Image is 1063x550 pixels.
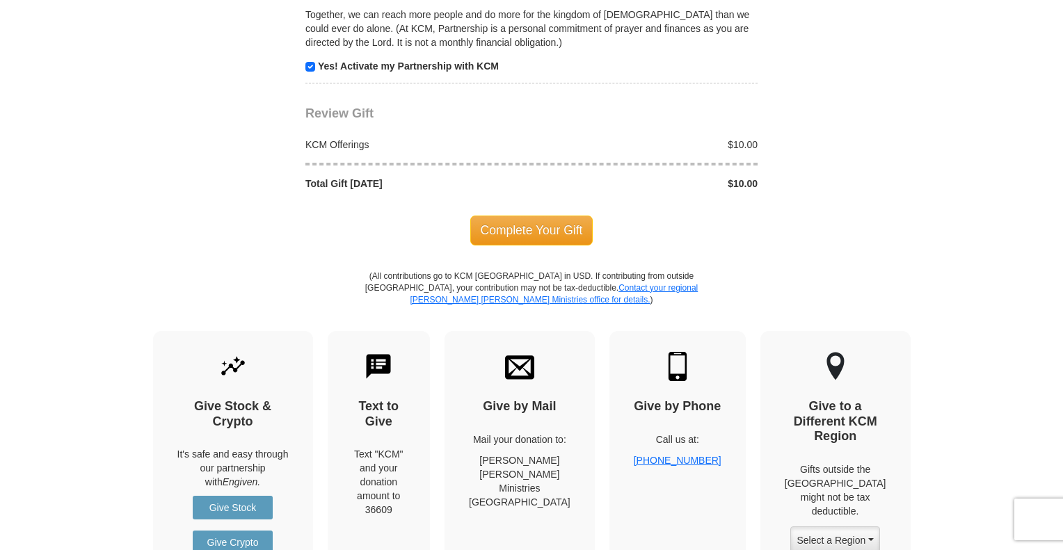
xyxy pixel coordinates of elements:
[634,455,721,466] a: [PHONE_NUMBER]
[663,352,692,381] img: mobile.svg
[364,352,393,381] img: text-to-give.svg
[223,476,260,487] i: Engiven.
[305,106,374,120] span: Review Gift
[531,177,765,191] div: $10.00
[193,496,273,519] a: Give Stock
[218,352,248,381] img: give-by-stock.svg
[785,399,886,444] h4: Give to a Different KCM Region
[634,432,721,446] p: Call us at:
[177,399,289,429] h4: Give Stock & Crypto
[531,138,765,152] div: $10.00
[352,399,406,429] h4: Text to Give
[469,453,570,509] p: [PERSON_NAME] [PERSON_NAME] Ministries [GEOGRAPHIC_DATA]
[469,432,570,446] p: Mail your donation to:
[410,283,698,305] a: Contact your regional [PERSON_NAME] [PERSON_NAME] Ministries office for details.
[505,352,534,381] img: envelope.svg
[177,447,289,489] p: It's safe and easy through our partnership with
[305,8,758,49] p: Together, we can reach more people and do more for the kingdom of [DEMOGRAPHIC_DATA] than we coul...
[826,352,845,381] img: other-region
[634,399,721,414] h4: Give by Phone
[470,216,593,245] span: Complete Your Gift
[365,270,698,331] p: (All contributions go to KCM [GEOGRAPHIC_DATA] in USD. If contributing from outside [GEOGRAPHIC_D...
[352,447,406,517] div: Text "KCM" and your donation amount to 36609
[469,399,570,414] h4: Give by Mail
[298,177,532,191] div: Total Gift [DATE]
[785,462,886,518] p: Gifts outside the [GEOGRAPHIC_DATA] might not be tax deductible.
[318,60,499,72] strong: Yes! Activate my Partnership with KCM
[298,138,532,152] div: KCM Offerings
